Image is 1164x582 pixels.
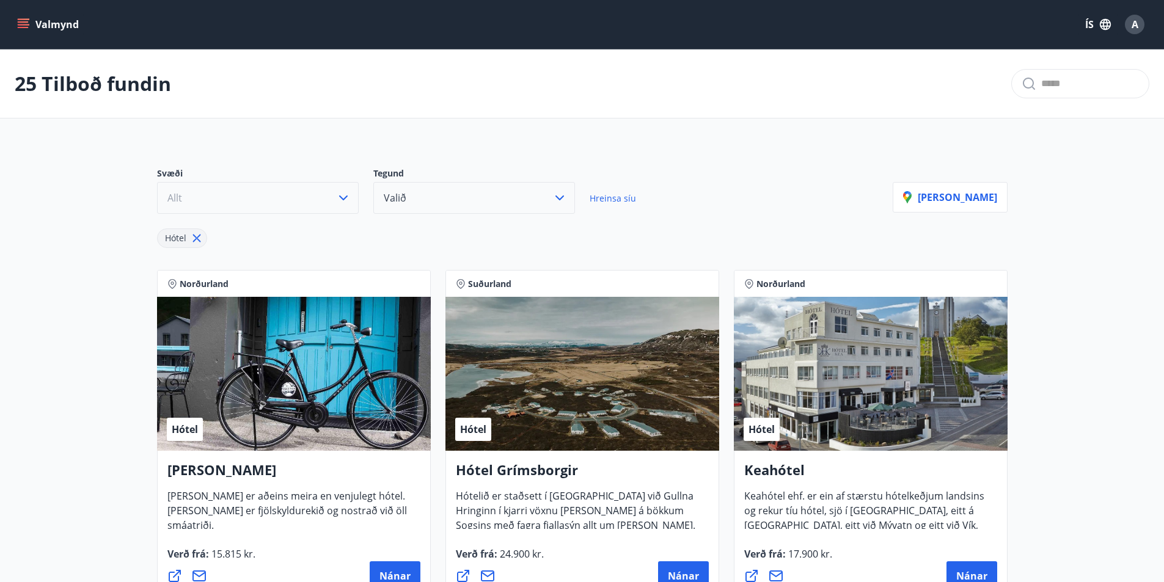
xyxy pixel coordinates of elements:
p: Svæði [157,167,373,182]
button: A [1120,10,1149,39]
span: Verð frá : [744,547,832,570]
h4: Hótel Grímsborgir [456,460,709,489]
button: ÍS [1078,13,1118,35]
span: Hótel [749,423,775,436]
span: 15.815 kr. [209,547,255,561]
span: Suðurland [468,278,511,290]
span: Norðurland [756,278,805,290]
p: [PERSON_NAME] [903,191,997,204]
span: Norðurland [180,278,229,290]
button: Allt [157,182,359,214]
span: Hótel [172,423,198,436]
span: Hótel [165,232,186,244]
span: Hreinsa síu [590,192,636,204]
span: Hótelið er staðsett í [GEOGRAPHIC_DATA] við Gullna Hringinn í kjarri vöxnu [PERSON_NAME] á bökkum... [456,489,695,571]
button: Valið [373,182,575,214]
span: Valið [384,191,406,205]
span: 17.900 kr. [786,547,832,561]
span: Hótel [460,423,486,436]
span: Verð frá : [167,547,255,570]
span: Verð frá : [456,547,544,570]
span: Keahótel ehf. er ein af stærstu hótelkeðjum landsins og rekur tíu hótel, sjö í [GEOGRAPHIC_DATA],... [744,489,984,571]
span: [PERSON_NAME] er aðeins meira en venjulegt hótel. [PERSON_NAME] er fjölskyldurekið og nostrað við... [167,489,407,542]
div: Hótel [157,228,207,248]
span: Allt [167,191,182,205]
p: 25 Tilboð fundin [15,70,171,97]
p: Tegund [373,167,590,182]
span: 24.900 kr. [497,547,544,561]
button: [PERSON_NAME] [893,182,1008,213]
button: menu [15,13,84,35]
span: A [1132,18,1138,31]
h4: Keahótel [744,460,997,489]
h4: [PERSON_NAME] [167,460,420,489]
